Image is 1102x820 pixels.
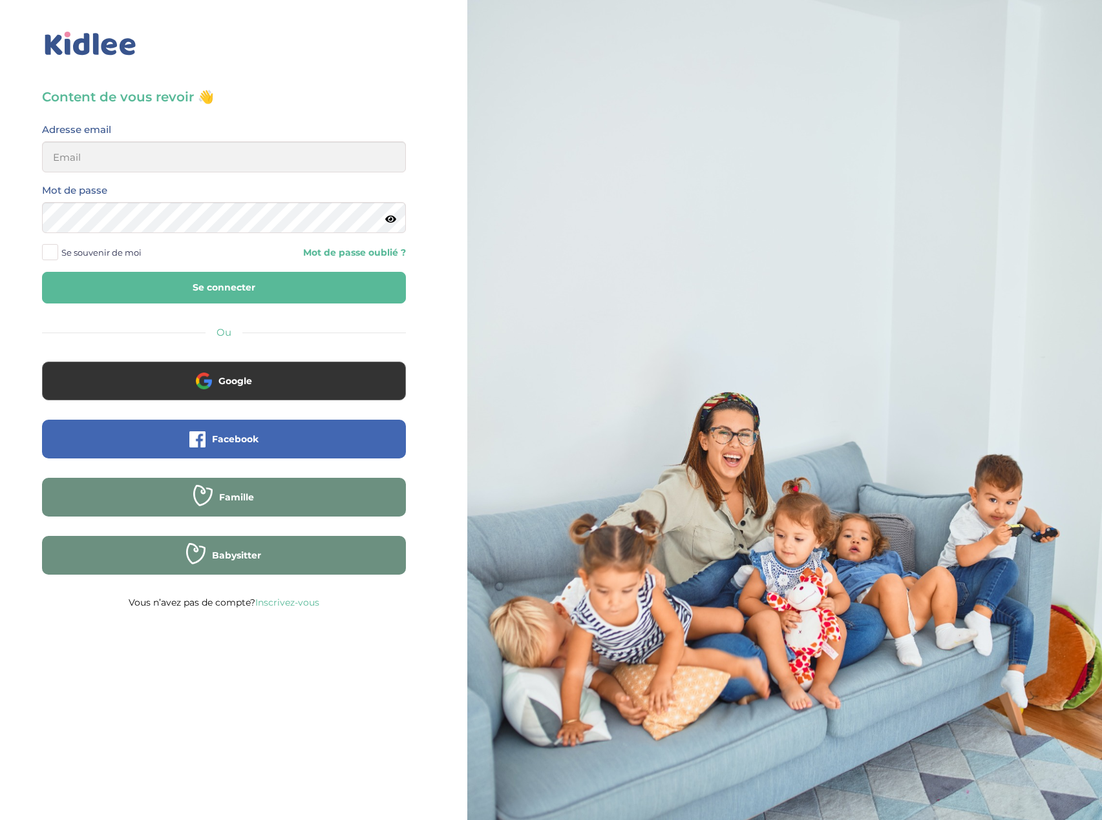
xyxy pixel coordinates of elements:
button: Facebook [42,420,406,458]
p: Vous n’avez pas de compte? [42,594,406,611]
button: Famille [42,478,406,517]
span: Ou [217,326,231,338]
img: google.png [196,373,212,389]
img: facebook.png [189,431,206,447]
input: Email [42,141,406,172]
button: Se connecter [42,272,406,303]
label: Adresse email [42,121,111,138]
span: Se souvenir de moi [61,244,142,261]
a: Facebook [42,442,406,454]
a: Inscrivez-vous [255,597,319,608]
button: Babysitter [42,536,406,575]
span: Babysitter [212,549,261,562]
label: Mot de passe [42,182,107,199]
img: logo_kidlee_bleu [42,29,139,59]
a: Babysitter [42,558,406,570]
span: Google [218,374,252,387]
span: Facebook [212,433,259,446]
h3: Content de vous revoir 👋 [42,88,406,106]
span: Famille [219,491,254,504]
a: Mot de passe oublié ? [233,247,405,259]
a: Google [42,384,406,396]
button: Google [42,362,406,400]
a: Famille [42,500,406,512]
